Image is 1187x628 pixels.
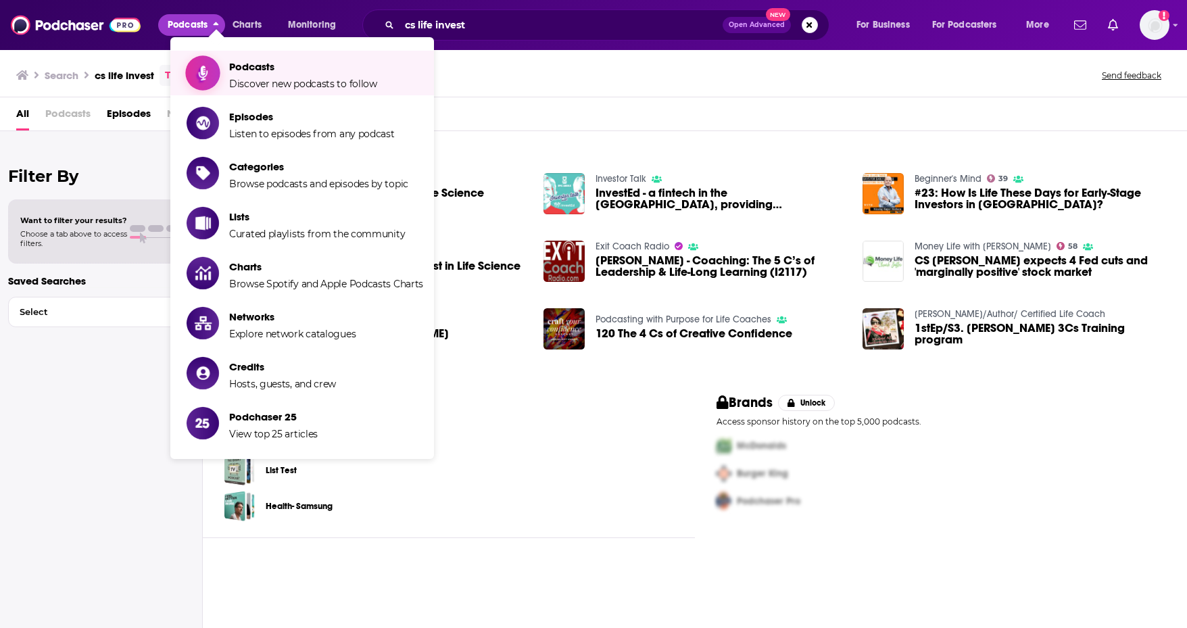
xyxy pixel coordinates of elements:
span: [PERSON_NAME] - Coaching: The 5 C’s of Leadership & Life-Long Learning (I2117) [596,255,846,278]
svg: Add a profile image [1159,10,1169,21]
a: 39 [987,174,1009,183]
img: User Profile [1140,10,1169,40]
input: Search podcasts, credits, & more... [399,14,723,36]
a: CS McKee's Allen expects 4 Fed cuts and 'marginally positive' stock market [915,255,1165,278]
span: Charts [229,260,423,273]
span: InvestEd - a fintech in the [GEOGRAPHIC_DATA], providing [MEDICAL_DATA] high-potential students t... [596,187,846,210]
button: open menu [847,14,927,36]
a: 1stEp/S3. kholoud Ali 3Cs Training program [915,322,1165,345]
button: Select [8,297,194,327]
span: Podcasts [45,103,91,130]
a: Podcasting with Purpose for Life Coaches [596,314,771,325]
button: Unlock [778,395,835,411]
span: Open Advanced [729,22,785,28]
a: Beginner's Mind [915,173,982,185]
span: Charts [233,16,262,34]
button: Show profile menu [1140,10,1169,40]
span: Networks [167,103,212,130]
span: Networks [229,310,356,323]
span: Explore network catalogues [229,328,356,340]
p: Access sponsor history on the top 5,000 podcasts. [717,416,1165,427]
span: Select [9,308,165,316]
span: Credits [229,360,336,373]
span: Choose a tab above to access filters. [20,229,127,248]
a: InvestEd - a fintech in the Philippines, providing low-income high-potential students the 3Cs to ... [596,187,846,210]
span: Burger King [737,468,788,479]
img: Podchaser - Follow, Share and Rate Podcasts [11,12,141,38]
a: Charts [224,14,270,36]
span: More [1026,16,1049,34]
img: Second Pro Logo [711,460,737,487]
div: Search podcasts, credits, & more... [375,9,842,41]
img: #23: How Is Life These Days for Early-Stage Investors in Europe? [863,173,904,214]
a: List Test [266,463,297,478]
a: 120 The 4 Cs of Creative Confidence [596,328,792,339]
span: For Podcasters [932,16,997,34]
a: Show notifications dropdown [1069,14,1092,37]
span: Lists [229,210,405,223]
span: New [766,8,790,21]
span: CS [PERSON_NAME] expects 4 Fed cuts and 'marginally positive' stock market [915,255,1165,278]
button: open menu [923,14,1017,36]
a: Try an exact match [165,68,264,83]
span: Podchaser 25 [229,410,318,423]
span: Hosts, guests, and crew [229,378,336,390]
h2: Filter By [8,166,194,186]
span: For Business [856,16,910,34]
span: Listen to episodes from any podcast [229,128,395,140]
h3: cs life invest [95,69,154,82]
img: Tess Cox - Coaching: The 5 C’s of Leadership & Life-Long Learning (I2117) [543,241,585,282]
button: close menu [158,14,225,36]
img: Third Pro Logo [711,487,737,515]
span: Want to filter your results? [20,216,127,225]
p: Saved Searches [8,274,194,287]
a: Money Life with Chuck Jaffe [915,241,1051,252]
img: 120 The 4 Cs of Creative Confidence [543,308,585,349]
img: 1stEp/S3. kholoud Ali 3Cs Training program [863,308,904,349]
button: open menu [278,14,354,36]
h2: Brands [717,394,773,411]
span: Browse podcasts and episodes by topic [229,178,408,190]
a: Tess Cox - Coaching: The 5 C’s of Leadership & Life-Long Learning (I2117) [596,255,846,278]
a: Episodes [107,103,151,130]
button: Send feedback [1098,70,1165,81]
a: List Test [224,455,255,485]
a: Health- Samsung [224,491,255,521]
img: InvestEd - a fintech in the Philippines, providing low-income high-potential students the 3Cs to ... [543,173,585,214]
button: Open AdvancedNew [723,17,791,33]
span: Discover new podcasts to follow [229,78,377,90]
a: Health- Samsung [266,499,333,514]
span: #23: How Is Life These Days for Early-Stage Investors in [GEOGRAPHIC_DATA]? [915,187,1165,210]
a: #23: How Is Life These Days for Early-Stage Investors in Europe? [915,187,1165,210]
a: All [16,103,29,130]
span: Logged in as patiencebaldacci [1140,10,1169,40]
button: open menu [1017,14,1066,36]
h3: Search [45,69,78,82]
a: Show notifications dropdown [1103,14,1123,37]
span: 1stEp/S3. [PERSON_NAME] 3Cs Training program [915,322,1165,345]
span: 58 [1068,243,1077,249]
span: Podcasts [168,16,208,34]
a: Investor Talk [596,173,646,185]
a: Dr Kholoud Ali/Author/ Certified Life Coach [915,308,1105,320]
span: Podchaser Pro [737,496,800,507]
a: CS McKee's Allen expects 4 Fed cuts and 'marginally positive' stock market [863,241,904,282]
a: Exit Coach Radio [596,241,669,252]
span: 39 [998,176,1008,182]
span: View top 25 articles [229,428,318,440]
span: Monitoring [288,16,336,34]
a: 58 [1057,242,1078,250]
span: Podcasts [229,60,377,73]
span: Browse Spotify and Apple Podcasts Charts [229,278,423,290]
